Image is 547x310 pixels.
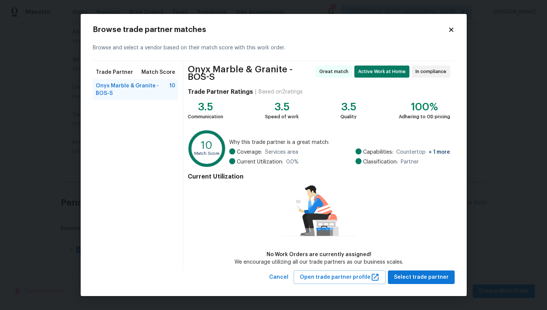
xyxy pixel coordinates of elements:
[396,148,450,156] span: Countertop
[394,273,449,282] span: Select trade partner
[363,148,393,156] span: Capabilities:
[234,258,403,266] div: We encourage utilizing all our trade partners as our business scales.
[340,103,357,111] div: 3.5
[399,113,450,121] div: Adhering to OD pricing
[234,251,403,258] div: No Work Orders are currently assigned!
[388,270,455,284] button: Select trade partner
[294,270,386,284] button: Open trade partner profile
[265,103,299,111] div: 3.5
[286,158,299,166] span: 0.0 %
[188,173,450,180] h4: Current Utilization
[96,69,133,76] span: Trade Partner
[188,103,223,111] div: 3.5
[415,68,449,75] span: In compliance
[141,69,175,76] span: Match Score
[300,273,380,282] span: Open trade partner profile
[229,139,450,146] span: Why this trade partner is a great match:
[188,88,253,96] h4: Trade Partner Ratings
[269,273,288,282] span: Cancel
[93,35,455,61] div: Browse and select a vendor based on their match score with this work order.
[188,113,223,121] div: Communication
[201,140,213,150] text: 10
[319,68,351,75] span: Great match
[266,270,291,284] button: Cancel
[253,88,259,96] div: |
[169,82,175,97] span: 10
[93,26,448,34] h2: Browse trade partner matches
[401,158,419,166] span: Partner
[188,66,313,81] span: Onyx Marble & Granite - BOS-S
[340,113,357,121] div: Quality
[195,151,220,156] text: Match Score
[399,103,450,111] div: 100%
[265,113,299,121] div: Speed of work
[237,148,262,156] span: Coverage:
[363,158,398,166] span: Classification:
[259,88,303,96] div: Based on 2 ratings
[237,158,283,166] span: Current Utilization:
[265,148,298,156] span: Services area
[429,150,450,155] span: + 1 more
[96,82,170,97] span: Onyx Marble & Granite - BOS-S
[358,68,409,75] span: Active Work at Home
